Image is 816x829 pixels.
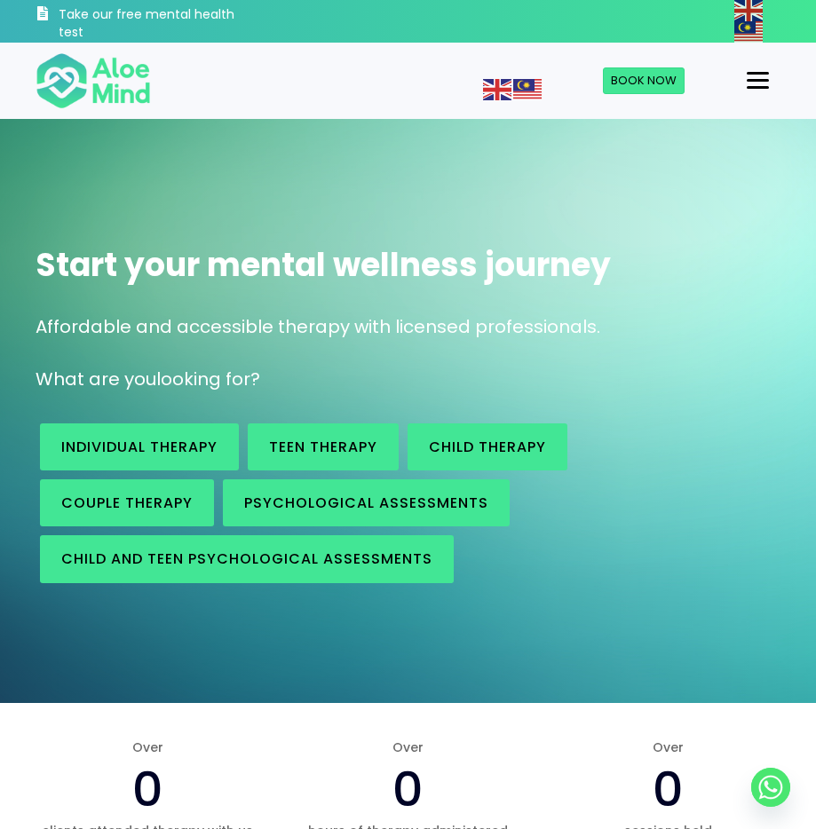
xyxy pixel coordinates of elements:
[40,535,454,582] a: Child and Teen Psychological assessments
[156,367,260,391] span: looking for?
[36,738,260,756] span: Over
[653,755,684,823] span: 0
[36,4,262,43] a: Take our free mental health test
[61,493,193,513] span: Couple therapy
[483,80,513,98] a: English
[36,367,156,391] span: What are you
[61,549,432,569] span: Child and Teen Psychological assessments
[734,22,765,40] a: Malay
[429,437,546,457] span: Child Therapy
[513,79,542,100] img: ms
[269,437,377,457] span: Teen Therapy
[734,1,765,19] a: English
[223,479,510,526] a: Psychological assessments
[296,738,520,756] span: Over
[483,79,511,100] img: en
[740,66,776,96] button: Menu
[513,80,543,98] a: Malay
[61,437,218,457] span: Individual therapy
[751,768,790,807] a: Whatsapp
[408,423,567,470] a: Child Therapy
[40,479,214,526] a: Couple therapy
[36,242,611,288] span: Start your mental wellness journey
[734,21,763,43] img: ms
[248,423,399,470] a: Teen Therapy
[40,423,239,470] a: Individual therapy
[603,67,685,94] a: Book Now
[392,755,424,823] span: 0
[36,51,151,110] img: Aloe mind Logo
[611,72,677,89] span: Book Now
[244,493,488,513] span: Psychological assessments
[59,6,262,41] h3: Take our free mental health test
[132,755,163,823] span: 0
[556,738,780,756] span: Over
[36,314,780,340] p: Affordable and accessible therapy with licensed professionals.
